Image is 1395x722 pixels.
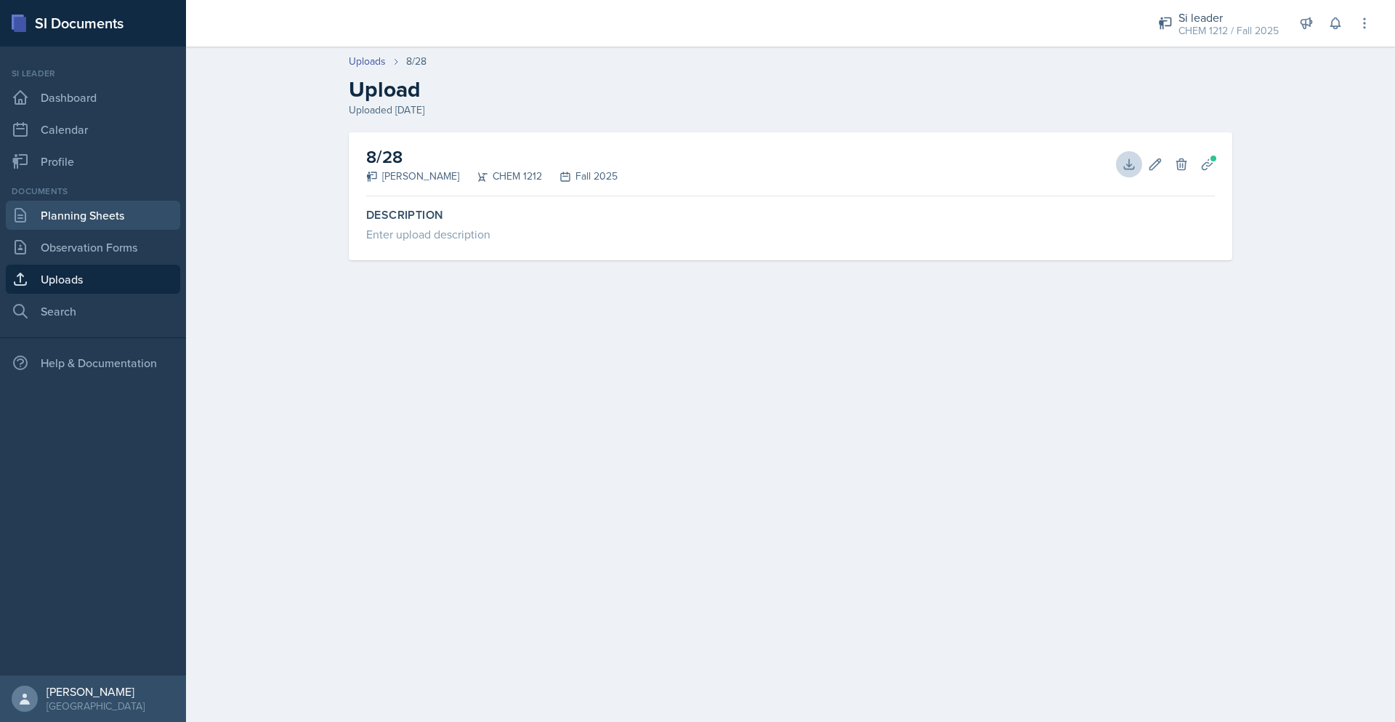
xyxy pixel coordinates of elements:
a: Planning Sheets [6,201,180,230]
div: 8/28 [406,54,426,69]
div: Documents [6,185,180,198]
div: Si leader [6,67,180,80]
div: [GEOGRAPHIC_DATA] [46,699,145,713]
div: CHEM 1212 / Fall 2025 [1178,23,1279,39]
div: Uploaded [DATE] [349,103,1232,118]
a: Profile [6,147,180,176]
a: Dashboard [6,83,180,112]
div: Si leader [1178,9,1279,26]
div: Fall 2025 [542,169,618,184]
div: Help & Documentation [6,348,180,377]
a: Observation Forms [6,233,180,262]
a: Calendar [6,115,180,144]
h2: Upload [349,76,1232,103]
div: [PERSON_NAME] [366,169,459,184]
a: Uploads [349,54,386,69]
a: Search [6,297,180,326]
div: Enter upload description [366,225,1215,243]
label: Description [366,208,1215,222]
div: [PERSON_NAME] [46,684,145,699]
a: Uploads [6,265,180,294]
div: CHEM 1212 [459,169,542,184]
h2: 8/28 [366,144,618,170]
